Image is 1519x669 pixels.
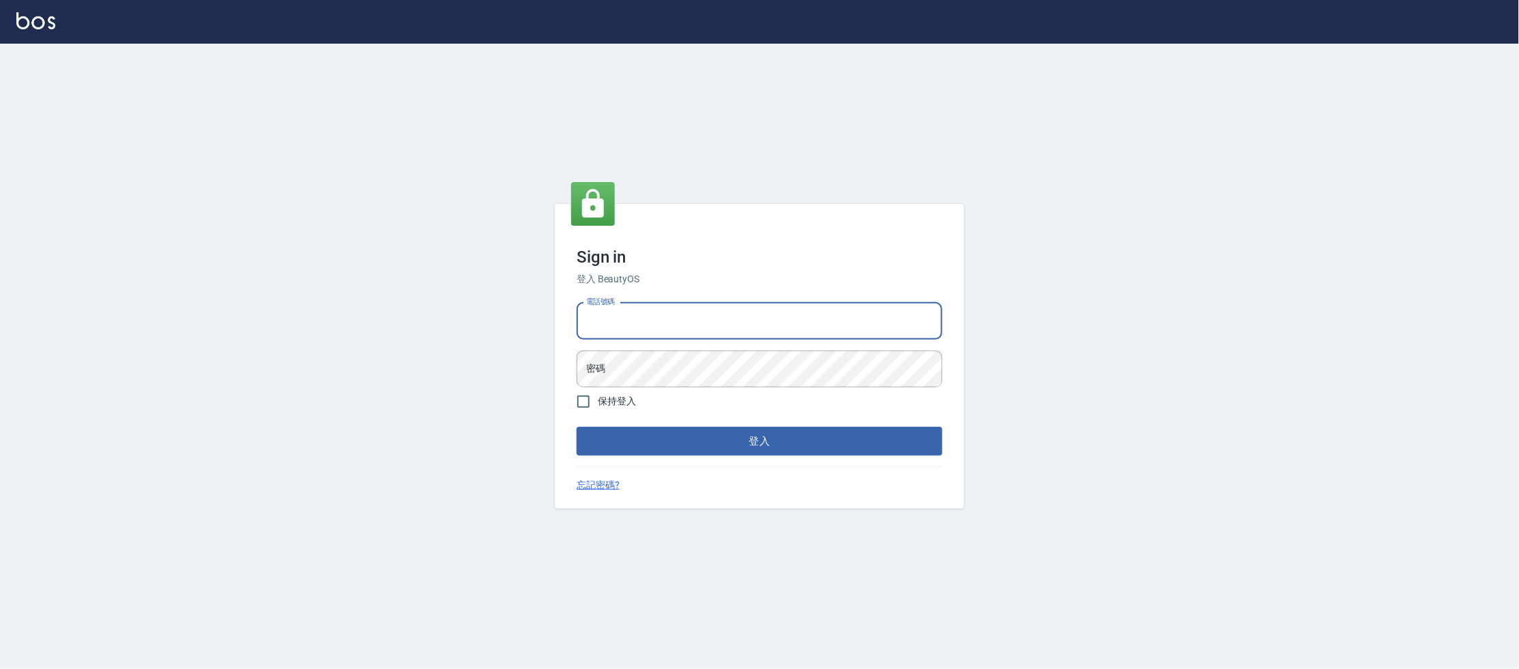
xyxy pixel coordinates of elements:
[577,272,942,286] h6: 登入 BeautyOS
[586,297,615,307] label: 電話號碼
[598,394,636,408] span: 保持登入
[577,478,620,492] a: 忘記密碼?
[577,427,942,456] button: 登入
[16,12,55,29] img: Logo
[577,248,942,267] h3: Sign in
